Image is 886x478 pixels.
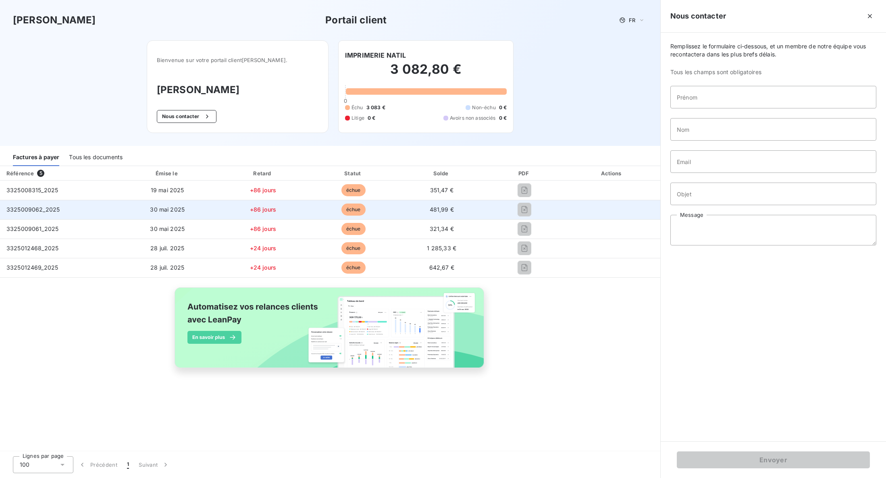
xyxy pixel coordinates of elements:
[670,118,876,141] input: placeholder
[325,13,387,27] h3: Portail client
[6,187,58,193] span: 3325008315_2025
[344,98,347,104] span: 0
[499,104,507,111] span: 0 €
[427,245,456,251] span: 1 285,33 €
[250,245,276,251] span: +24 jours
[351,114,364,122] span: Litige
[310,169,397,177] div: Statut
[6,206,60,213] span: 3325009062_2025
[13,149,59,166] div: Factures à payer
[341,184,366,196] span: échue
[134,456,175,473] button: Suivant
[400,169,484,177] div: Solde
[157,57,318,63] span: Bienvenue sur votre portail client [PERSON_NAME] .
[250,187,276,193] span: +86 jours
[157,83,318,97] h3: [PERSON_NAME]
[157,110,216,123] button: Nous contacter
[6,170,34,177] div: Référence
[351,104,363,111] span: Échu
[366,104,385,111] span: 3 083 €
[150,206,185,213] span: 30 mai 2025
[430,187,453,193] span: 351,47 €
[499,114,507,122] span: 0 €
[565,169,659,177] div: Actions
[167,283,493,382] img: banner
[20,461,29,469] span: 100
[368,114,375,122] span: 0 €
[670,150,876,173] input: placeholder
[122,456,134,473] button: 1
[345,61,507,85] h2: 3 082,80 €
[450,114,496,122] span: Avoirs non associés
[150,225,185,232] span: 30 mai 2025
[150,245,184,251] span: 28 juil. 2025
[430,225,454,232] span: 321,34 €
[629,17,635,23] span: FR
[6,245,58,251] span: 3325012468_2025
[345,50,406,60] h6: IMPRIMERIE NATIL
[250,264,276,271] span: +24 jours
[670,68,876,76] span: Tous les champs sont obligatoires
[250,206,276,213] span: +86 jours
[429,264,454,271] span: 642,67 €
[13,13,96,27] h3: [PERSON_NAME]
[472,104,495,111] span: Non-échu
[670,10,726,22] h5: Nous contacter
[670,183,876,205] input: placeholder
[487,169,562,177] div: PDF
[250,225,276,232] span: +86 jours
[341,242,366,254] span: échue
[127,461,129,469] span: 1
[677,451,870,468] button: Envoyer
[430,206,454,213] span: 481,99 €
[341,262,366,274] span: échue
[341,223,366,235] span: échue
[150,264,184,271] span: 28 juil. 2025
[670,86,876,108] input: placeholder
[119,169,216,177] div: Émise le
[73,456,122,473] button: Précédent
[151,187,184,193] span: 19 mai 2025
[6,264,58,271] span: 3325012469_2025
[670,42,876,58] span: Remplissez le formulaire ci-dessous, et un membre de notre équipe vous recontactera dans les plus...
[69,149,123,166] div: Tous les documents
[37,170,44,177] span: 5
[341,204,366,216] span: échue
[219,169,307,177] div: Retard
[6,225,58,232] span: 3325009061_2025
